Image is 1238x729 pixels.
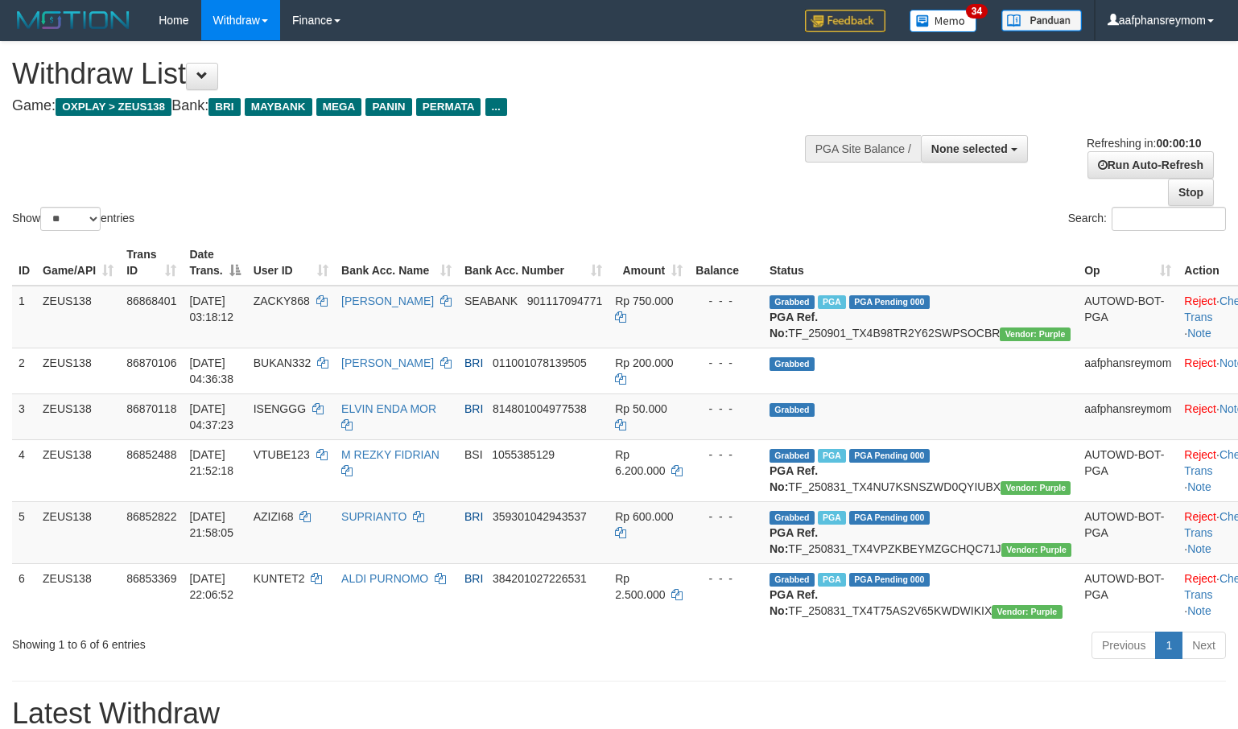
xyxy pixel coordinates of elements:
span: Marked by aafsolysreylen [818,449,846,463]
span: ... [485,98,507,116]
th: Balance [689,240,763,286]
span: MEGA [316,98,362,116]
span: 86870106 [126,356,176,369]
span: 86868401 [126,294,176,307]
th: Game/API: activate to sort column ascending [36,240,120,286]
td: AUTOWD-BOT-PGA [1078,439,1178,501]
span: Copy 359301042943537 to clipboard [493,510,587,523]
span: PANIN [365,98,411,116]
th: Bank Acc. Number: activate to sort column ascending [458,240,609,286]
div: - - - [695,401,757,417]
a: SUPRIANTO [341,510,406,523]
span: None selected [931,142,1008,155]
td: 3 [12,393,36,439]
span: BRI [464,356,483,369]
span: [DATE] 04:36:38 [189,356,233,385]
th: Status [763,240,1078,286]
span: Marked by aaftrukkakada [818,573,846,587]
span: Refreshing in: [1087,137,1201,150]
span: KUNTET2 [254,572,305,585]
span: Grabbed [770,403,815,417]
th: Date Trans.: activate to sort column descending [183,240,246,286]
b: PGA Ref. No: [770,464,818,493]
th: User ID: activate to sort column ascending [247,240,335,286]
td: 1 [12,286,36,348]
td: ZEUS138 [36,501,120,563]
span: 86852488 [126,448,176,461]
a: [PERSON_NAME] [341,294,434,307]
td: ZEUS138 [36,563,120,625]
h4: Game: Bank: [12,98,809,114]
span: Vendor URL: https://trx4.1velocity.biz [1000,327,1070,341]
span: Marked by aaftrukkakada [818,295,846,309]
span: [DATE] 04:37:23 [189,402,233,431]
a: Note [1187,327,1211,340]
span: BRI [464,572,483,585]
a: Reject [1184,356,1216,369]
a: Run Auto-Refresh [1087,151,1214,179]
span: MAYBANK [245,98,312,116]
h1: Withdraw List [12,58,809,90]
span: AZIZI68 [254,510,294,523]
span: 86853369 [126,572,176,585]
td: TF_250831_TX4VPZKBEYMZGCHQC71J [763,501,1078,563]
span: 86870118 [126,402,176,415]
td: aafphansreymom [1078,348,1178,393]
a: ELVIN ENDA MOR [341,402,436,415]
span: [DATE] 21:52:18 [189,448,233,477]
span: Copy 384201027226531 to clipboard [493,572,587,585]
div: PGA Site Balance / [805,135,921,163]
div: - - - [695,509,757,525]
a: Reject [1184,294,1216,307]
label: Show entries [12,207,134,231]
a: Reject [1184,448,1216,461]
td: 6 [12,563,36,625]
b: PGA Ref. No: [770,526,818,555]
div: - - - [695,355,757,371]
th: Amount: activate to sort column ascending [609,240,689,286]
span: Rp 6.200.000 [615,448,665,477]
span: PGA Pending [849,449,930,463]
a: 1 [1155,632,1182,659]
th: Bank Acc. Name: activate to sort column ascending [335,240,458,286]
td: AUTOWD-BOT-PGA [1078,563,1178,625]
span: Grabbed [770,449,815,463]
span: Grabbed [770,573,815,587]
td: TF_250901_TX4B98TR2Y62SWPSOCBR [763,286,1078,348]
span: Vendor URL: https://trx4.1velocity.biz [1001,481,1071,495]
span: PGA Pending [849,573,930,587]
span: BSI [464,448,483,461]
img: Feedback.jpg [805,10,885,32]
b: PGA Ref. No: [770,311,818,340]
a: Stop [1168,179,1214,206]
span: 34 [966,4,988,19]
span: PGA Pending [849,511,930,525]
td: aafphansreymom [1078,393,1178,439]
span: ZACKY868 [254,294,310,307]
span: [DATE] 22:06:52 [189,572,233,601]
a: Note [1187,542,1211,555]
span: BRI [464,510,483,523]
span: BRI [208,98,240,116]
td: AUTOWD-BOT-PGA [1078,501,1178,563]
span: Rp 200.000 [615,356,673,369]
td: AUTOWD-BOT-PGA [1078,286,1178,348]
b: PGA Ref. No: [770,588,818,617]
div: - - - [695,570,757,587]
a: [PERSON_NAME] [341,356,434,369]
span: Marked by aaftrukkakada [818,511,846,525]
button: None selected [921,135,1028,163]
a: Previous [1092,632,1156,659]
span: ISENGGG [254,402,306,415]
td: ZEUS138 [36,286,120,348]
td: 5 [12,501,36,563]
span: PERMATA [416,98,481,116]
td: 4 [12,439,36,501]
span: [DATE] 03:18:12 [189,294,233,323]
a: Reject [1184,572,1216,585]
div: - - - [695,293,757,309]
th: Trans ID: activate to sort column ascending [120,240,183,286]
span: VTUBE123 [254,448,310,461]
input: Search: [1112,207,1226,231]
div: - - - [695,447,757,463]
